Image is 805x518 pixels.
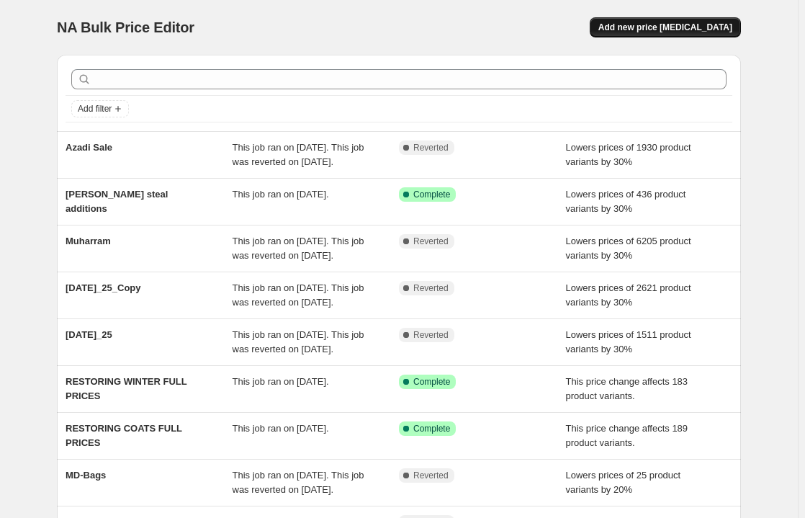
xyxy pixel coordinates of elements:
span: This job ran on [DATE]. This job was reverted on [DATE]. [233,142,364,167]
span: Reverted [413,236,449,247]
span: This job ran on [DATE]. This job was reverted on [DATE]. [233,470,364,495]
span: This job ran on [DATE]. [233,423,329,434]
span: RESTORING WINTER FULL PRICES [66,376,187,401]
span: This job ran on [DATE]. [233,376,329,387]
span: Add new price [MEDICAL_DATA] [598,22,732,33]
span: Azadi Sale [66,142,112,153]
button: Add filter [71,100,129,117]
span: Lowers prices of 6205 product variants by 30% [566,236,691,261]
span: Reverted [413,470,449,481]
span: Lowers prices of 436 product variants by 30% [566,189,686,214]
span: Reverted [413,329,449,341]
span: Lowers prices of 25 product variants by 20% [566,470,681,495]
span: MD-Bags [66,470,106,481]
span: Add filter [78,103,112,115]
span: This price change affects 189 product variants. [566,423,688,448]
span: Lowers prices of 1511 product variants by 30% [566,329,691,354]
span: Lowers prices of 1930 product variants by 30% [566,142,691,167]
span: RESTORING COATS FULL PRICES [66,423,182,448]
span: This job ran on [DATE]. This job was reverted on [DATE]. [233,282,364,308]
span: NA Bulk Price Editor [57,19,194,35]
span: [PERSON_NAME] steal additions [66,189,168,214]
button: Add new price [MEDICAL_DATA] [590,17,741,37]
span: This job ran on [DATE]. This job was reverted on [DATE]. [233,329,364,354]
span: Complete [413,189,450,200]
span: This job ran on [DATE]. [233,189,329,200]
span: Reverted [413,142,449,153]
span: [DATE]_25 [66,329,112,340]
span: [DATE]_25_Copy [66,282,141,293]
span: This price change affects 183 product variants. [566,376,688,401]
span: Reverted [413,282,449,294]
span: Complete [413,423,450,434]
span: Muharram [66,236,111,246]
span: This job ran on [DATE]. This job was reverted on [DATE]. [233,236,364,261]
span: Complete [413,376,450,388]
span: Lowers prices of 2621 product variants by 30% [566,282,691,308]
